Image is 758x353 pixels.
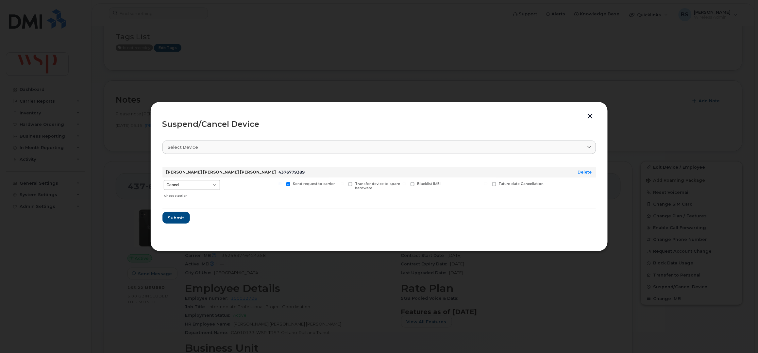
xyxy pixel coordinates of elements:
[293,182,335,186] span: Send request to carrier
[279,170,305,175] span: 4376779389
[403,182,406,185] input: Blacklist IMEI
[162,120,596,128] div: Suspend/Cancel Device
[166,170,276,175] strong: [PERSON_NAME] [PERSON_NAME] [PERSON_NAME]
[162,141,596,154] a: Select device
[499,182,544,186] span: Future date Cancellation
[355,182,400,190] span: Transfer device to spare hardware
[168,144,198,150] span: Select device
[278,182,282,185] input: Send request to carrier
[484,182,488,185] input: Future date Cancellation
[417,182,441,186] span: Blacklist IMEI
[162,212,190,224] button: Submit
[164,191,220,198] div: Choose action
[341,182,344,185] input: Transfer device to spare hardware
[168,215,184,221] span: Submit
[578,170,592,175] a: Delete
